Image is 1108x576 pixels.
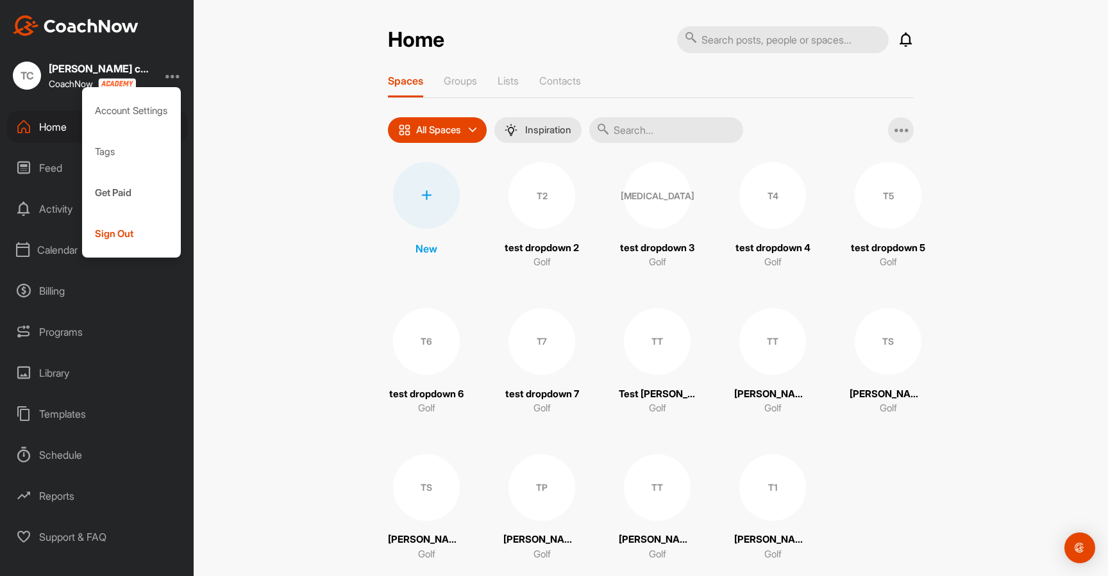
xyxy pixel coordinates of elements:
[7,480,188,512] div: Reports
[398,124,411,136] img: icon
[525,125,571,135] p: Inspiration
[764,401,782,416] p: Golf
[764,255,782,270] p: Golf
[539,74,581,87] p: Contacts
[49,78,136,89] div: CoachNow
[734,308,811,416] a: TT[PERSON_NAME] infra testGolf
[734,162,811,270] a: T4test dropdown 4Golf
[764,547,782,562] p: Golf
[619,532,696,547] p: [PERSON_NAME] test
[508,308,575,375] div: T7
[850,308,927,416] a: TS[PERSON_NAME] studentGolf
[533,255,551,270] p: Golf
[503,454,580,562] a: TP[PERSON_NAME] student public programsGolf
[416,125,461,135] p: All Spaces
[855,162,921,229] div: T5
[734,387,811,402] p: [PERSON_NAME] infra test
[388,454,465,562] a: TS[PERSON_NAME] studentGolf
[418,401,435,416] p: Golf
[505,124,517,136] img: menuIcon
[7,152,188,184] div: Feed
[98,78,136,89] img: CoachNow acadmey
[619,162,696,270] a: [MEDICAL_DATA]test dropdown 3Golf
[13,15,138,36] img: CoachNow
[533,401,551,416] p: Golf
[649,401,666,416] p: Golf
[734,532,811,547] p: [PERSON_NAME] test dropdown 1
[418,547,435,562] p: Golf
[7,521,188,553] div: Support & FAQ
[850,387,927,402] p: [PERSON_NAME] student
[7,111,188,143] div: Home
[851,241,925,256] p: test dropdown 5
[82,172,181,213] div: Get Paid
[7,234,188,266] div: Calendar
[739,162,806,229] div: T4
[880,401,897,416] p: Golf
[734,454,811,562] a: T1[PERSON_NAME] test dropdown 1Golf
[389,387,464,402] p: test dropdown 6
[388,74,423,87] p: Spaces
[505,241,579,256] p: test dropdown 2
[7,275,188,307] div: Billing
[649,255,666,270] p: Golf
[619,454,696,562] a: TT[PERSON_NAME] testGolf
[13,62,41,90] div: TC
[735,241,810,256] p: test dropdown 4
[619,387,696,402] p: Test [PERSON_NAME]
[508,454,575,521] div: TP
[393,308,460,375] div: T6
[49,63,151,74] div: [PERSON_NAME] coach
[533,547,551,562] p: Golf
[388,308,465,416] a: T6test dropdown 6Golf
[855,308,921,375] div: TS
[649,547,666,562] p: Golf
[82,213,181,254] div: Sign Out
[498,74,519,87] p: Lists
[624,162,691,229] div: [MEDICAL_DATA]
[444,74,477,87] p: Groups
[739,308,806,375] div: TT
[503,532,580,547] p: [PERSON_NAME] student public programs
[880,255,897,270] p: Golf
[1064,532,1095,563] div: Open Intercom Messenger
[508,162,575,229] div: T2
[393,454,460,521] div: TS
[503,162,580,270] a: T2test dropdown 2Golf
[677,26,889,53] input: Search posts, people or spaces...
[7,439,188,471] div: Schedule
[82,90,181,131] div: Account Settings
[620,241,694,256] p: test dropdown 3
[388,28,444,53] h2: Home
[503,308,580,416] a: T7test dropdown 7Golf
[619,308,696,416] a: TTTest [PERSON_NAME]Golf
[624,308,691,375] div: TT
[624,454,691,521] div: TT
[739,454,806,521] div: T1
[7,193,188,225] div: Activity
[589,117,743,143] input: Search...
[415,241,437,256] p: New
[388,532,465,547] p: [PERSON_NAME] student
[7,316,188,348] div: Programs
[850,162,927,270] a: T5test dropdown 5Golf
[7,357,188,389] div: Library
[505,387,579,402] p: test dropdown 7
[7,398,188,430] div: Templates
[82,131,181,172] div: Tags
